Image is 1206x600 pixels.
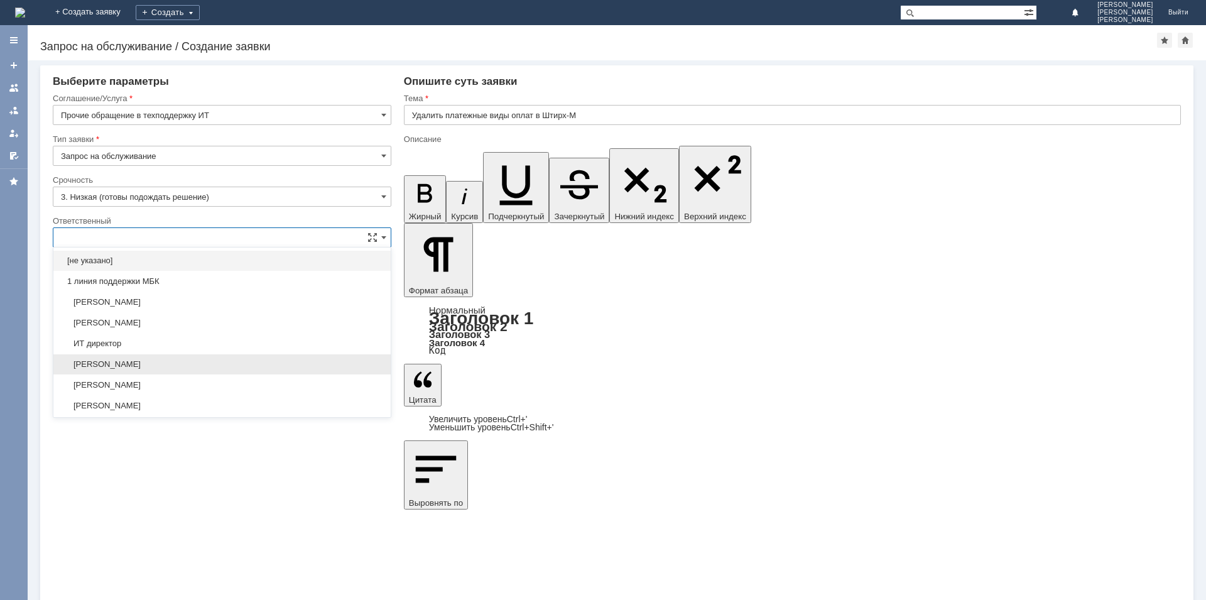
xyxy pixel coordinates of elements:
span: [PERSON_NAME] [61,359,383,369]
div: Добавить в избранное [1157,33,1172,48]
span: Сложная форма [367,232,378,243]
a: Заявки на командах [4,78,24,98]
a: Заголовок 4 [429,337,485,348]
span: Формат абзаца [409,286,468,295]
span: [PERSON_NAME] [61,380,383,390]
span: Цитата [409,395,437,405]
a: Создать заявку [4,55,24,75]
span: Выровнять по [409,498,463,508]
div: Сделать домашней страницей [1178,33,1193,48]
button: Подчеркнутый [483,152,549,223]
button: Нижний индекс [609,148,679,223]
a: Заголовок 1 [429,308,534,328]
span: [PERSON_NAME] [1097,16,1153,24]
div: Срочность [53,176,389,184]
span: Подчеркнутый [488,212,544,221]
div: Тип заявки [53,135,389,143]
span: [PERSON_NAME] [61,401,383,411]
span: Жирный [409,212,442,221]
button: Выровнять по [404,440,468,510]
span: Расширенный поиск [1024,6,1036,18]
button: Верхний индекс [679,146,751,223]
div: Создать [136,5,200,20]
a: Decrease [429,422,554,432]
a: Заявки в моей ответственности [4,101,24,121]
span: [PERSON_NAME] [61,297,383,307]
span: [PERSON_NAME] [61,318,383,328]
div: Цитата [404,415,1181,432]
a: Код [429,345,446,356]
a: Нормальный [429,305,486,315]
span: [не указано] [61,256,383,266]
span: ИТ директор [61,339,383,349]
a: Мои согласования [4,146,24,166]
span: Верхний индекс [684,212,746,221]
div: Коллеги. Добрый день. Связи выявленными недостаткам при использование платежных систем ClickPass ... [5,5,183,85]
span: [PERSON_NAME] [1097,9,1153,16]
span: 1 линия поддержки МБК [61,276,383,286]
a: Заголовок 3 [429,329,490,340]
button: Зачеркнутый [549,158,609,223]
a: Increase [429,414,528,424]
button: Цитата [404,364,442,406]
span: [PERSON_NAME] [1097,1,1153,9]
span: Нижний индекс [614,212,674,221]
a: Мои заявки [4,123,24,143]
button: Жирный [404,175,447,223]
div: Соглашение/Услуга [53,94,389,102]
span: Опишите суть заявки [404,75,518,87]
span: Зачеркнутый [554,212,604,221]
div: Тема [404,94,1178,102]
span: Выберите параметры [53,75,169,87]
span: Ctrl+Shift+' [511,422,554,432]
button: Формат абзаца [404,223,473,297]
button: Курсив [446,181,483,223]
div: Формат абзаца [404,306,1181,355]
span: Курсив [451,212,478,221]
a: Заголовок 2 [429,319,508,334]
div: Запрос на обслуживание / Создание заявки [40,40,1157,53]
div: Описание [404,135,1178,143]
img: logo [15,8,25,18]
a: Перейти на домашнюю страницу [15,8,25,18]
span: Ctrl+' [507,414,528,424]
div: Ответственный [53,217,389,225]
